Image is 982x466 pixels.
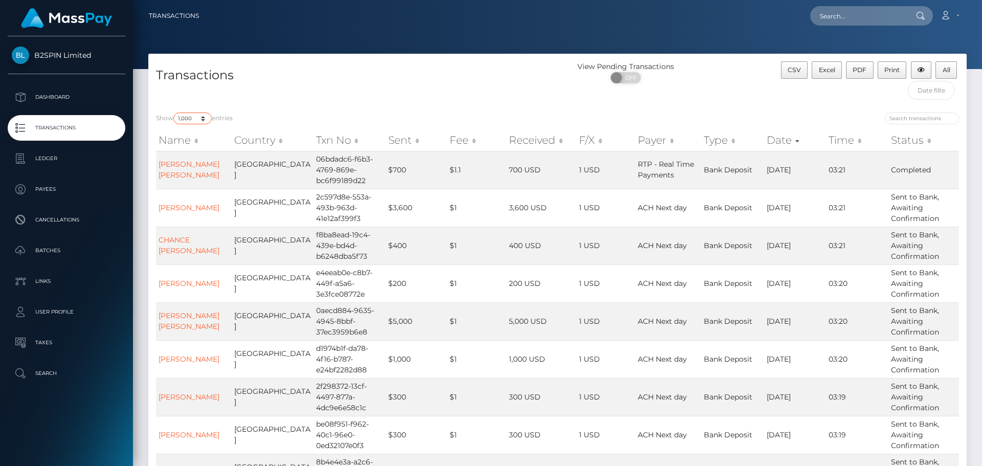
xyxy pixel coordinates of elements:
[943,66,950,74] span: All
[888,264,959,302] td: Sent to Bank, Awaiting Confirmation
[447,264,506,302] td: $1
[232,227,314,264] td: [GEOGRAPHIC_DATA]
[386,416,447,454] td: $300
[638,241,687,250] span: ACH Next day
[576,151,635,189] td: 1 USD
[819,66,835,74] span: Excel
[12,90,121,105] p: Dashboard
[888,378,959,416] td: Sent to Bank, Awaiting Confirmation
[826,378,888,416] td: 03:19
[447,189,506,227] td: $1
[232,302,314,340] td: [GEOGRAPHIC_DATA]
[447,151,506,189] td: $1.1
[506,130,576,150] th: Received: activate to sort column ascending
[159,311,219,331] a: [PERSON_NAME] [PERSON_NAME]
[12,182,121,197] p: Payees
[386,340,447,378] td: $1,000
[8,84,125,110] a: Dashboard
[159,392,219,402] a: [PERSON_NAME]
[911,61,932,79] button: Column visibility
[576,264,635,302] td: 1 USD
[21,8,112,28] img: MassPay Logo
[232,378,314,416] td: [GEOGRAPHIC_DATA]
[701,151,764,189] td: Bank Deposit
[764,340,826,378] td: [DATE]
[12,212,121,228] p: Cancellations
[701,227,764,264] td: Bank Deposit
[576,189,635,227] td: 1 USD
[576,130,635,150] th: F/X: activate to sort column ascending
[888,340,959,378] td: Sent to Bank, Awaiting Confirmation
[159,430,219,439] a: [PERSON_NAME]
[314,378,386,416] td: 2f298372-13cf-4497-877a-4dc9e6e58c1c
[557,61,694,72] div: View Pending Transactions
[764,378,826,416] td: [DATE]
[232,151,314,189] td: [GEOGRAPHIC_DATA]
[781,61,808,79] button: CSV
[447,378,506,416] td: $1
[314,227,386,264] td: f8ba8ead-19c4-439e-bd4d-b6248dba5f73
[232,340,314,378] td: [GEOGRAPHIC_DATA]
[576,340,635,378] td: 1 USD
[506,340,576,378] td: 1,000 USD
[701,378,764,416] td: Bank Deposit
[149,5,199,27] a: Transactions
[701,264,764,302] td: Bank Deposit
[884,66,900,74] span: Print
[576,378,635,416] td: 1 USD
[447,340,506,378] td: $1
[506,416,576,454] td: 300 USD
[826,340,888,378] td: 03:20
[232,416,314,454] td: [GEOGRAPHIC_DATA]
[386,227,447,264] td: $400
[386,302,447,340] td: $5,000
[314,340,386,378] td: d1974b1f-da78-4f16-b787-e24bf2282d88
[8,361,125,386] a: Search
[576,416,635,454] td: 1 USD
[314,130,386,150] th: Txn No: activate to sort column ascending
[159,160,219,180] a: [PERSON_NAME] [PERSON_NAME]
[764,264,826,302] td: [DATE]
[701,416,764,454] td: Bank Deposit
[616,72,642,83] span: OFF
[12,335,121,350] p: Taxes
[12,304,121,320] p: User Profile
[314,151,386,189] td: 06bdadc6-f6b3-4769-869e-bc6f99189d22
[12,47,29,64] img: B2SPIN Limited
[386,378,447,416] td: $300
[8,207,125,233] a: Cancellations
[764,130,826,150] th: Date: activate to sort column ascending
[788,66,801,74] span: CSV
[810,6,906,26] input: Search...
[826,302,888,340] td: 03:20
[156,113,233,124] label: Show entries
[826,130,888,150] th: Time: activate to sort column ascending
[888,416,959,454] td: Sent to Bank, Awaiting Confirmation
[159,279,219,288] a: [PERSON_NAME]
[232,189,314,227] td: [GEOGRAPHIC_DATA]
[12,274,121,289] p: Links
[232,130,314,150] th: Country: activate to sort column ascending
[764,227,826,264] td: [DATE]
[888,302,959,340] td: Sent to Bank, Awaiting Confirmation
[8,330,125,356] a: Taxes
[12,151,121,166] p: Ledger
[8,146,125,171] a: Ledger
[908,81,955,100] input: Date filter
[159,203,219,212] a: [PERSON_NAME]
[447,130,506,150] th: Fee: activate to sort column ascending
[935,61,957,79] button: All
[638,160,694,180] span: RTP - Real Time Payments
[386,264,447,302] td: $200
[888,227,959,264] td: Sent to Bank, Awaiting Confirmation
[701,340,764,378] td: Bank Deposit
[8,299,125,325] a: User Profile
[635,130,701,150] th: Payer: activate to sort column ascending
[846,61,874,79] button: PDF
[314,302,386,340] td: 0aecd884-9635-4945-8bbf-37ec3959b6e8
[314,189,386,227] td: 2c597d8e-553a-493b-963d-41e12af399f3
[386,151,447,189] td: $700
[447,302,506,340] td: $1
[764,416,826,454] td: [DATE]
[314,416,386,454] td: be08f951-f962-40c1-96e0-0ed32107e0f3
